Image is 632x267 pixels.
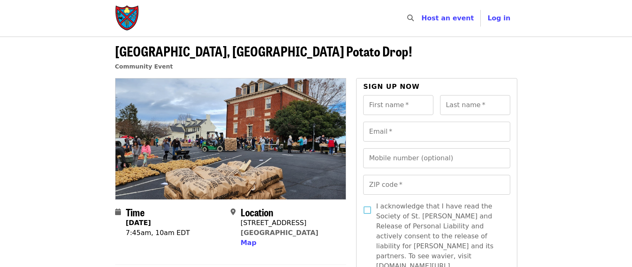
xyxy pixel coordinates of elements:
[241,218,318,228] div: [STREET_ADDRESS]
[126,205,145,219] span: Time
[363,122,510,142] input: Email
[115,5,140,32] img: Society of St. Andrew - Home
[363,95,433,115] input: First name
[421,14,474,22] a: Host an event
[231,208,236,216] i: map-marker-alt icon
[126,219,151,227] strong: [DATE]
[241,239,256,247] span: Map
[115,41,412,61] span: [GEOGRAPHIC_DATA], [GEOGRAPHIC_DATA] Potato Drop!
[363,175,510,195] input: ZIP code
[419,8,425,28] input: Search
[116,78,346,199] img: Farmville, VA Potato Drop! organized by Society of St. Andrew
[241,205,273,219] span: Location
[363,148,510,168] input: Mobile number (optional)
[481,10,517,27] button: Log in
[115,208,121,216] i: calendar icon
[241,229,318,237] a: [GEOGRAPHIC_DATA]
[363,83,420,91] span: Sign up now
[440,95,510,115] input: Last name
[487,14,510,22] span: Log in
[241,238,256,248] button: Map
[126,228,190,238] div: 7:45am, 10am EDT
[115,63,173,70] a: Community Event
[407,14,414,22] i: search icon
